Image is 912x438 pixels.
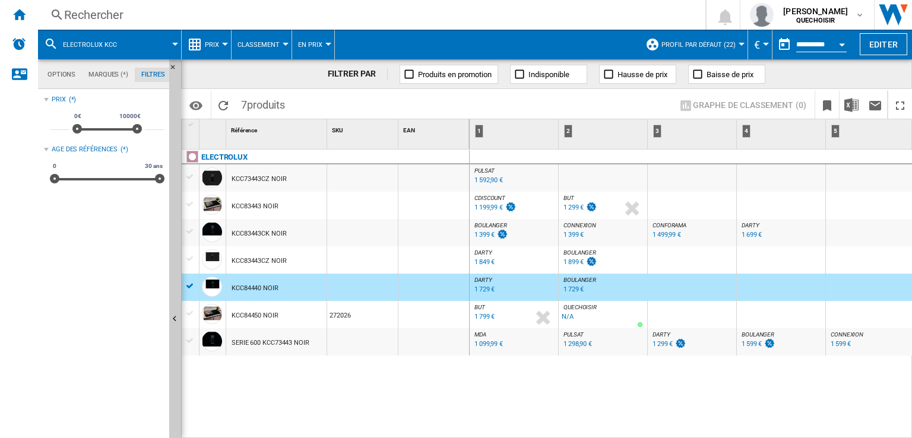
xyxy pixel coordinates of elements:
div: 1 729 € [474,285,495,293]
md-tab-item: Marques (*) [82,68,135,82]
span: 7 [235,91,291,116]
button: Options [184,94,208,116]
div: electrolux KCC [44,30,175,59]
md-tab-item: Filtres [135,68,172,82]
img: alerts-logo.svg [12,37,26,51]
div: Cliquez pour filtrer sur cette marque [201,150,248,164]
button: Editer [860,33,907,55]
button: Classement [237,30,286,59]
span: En Prix [298,41,322,49]
img: promotionV3.png [496,229,508,239]
div: 1 899 € [563,258,584,266]
div: KCC73443CZ NOIR [232,166,287,193]
div: DARTY 1 729 € [472,277,556,304]
div: Profil par défaut (22) [645,30,742,59]
md-tab-item: Options [41,68,82,82]
span: Profil par défaut (22) [661,41,736,49]
span: CONFORAMA [653,222,686,228]
div: Mise à jour : lundi 25 août 2025 22:00 [562,229,584,241]
div: DARTY 1 699 € [739,222,823,249]
div: 1 849 € [474,258,495,266]
span: 0€ [72,112,83,121]
button: Créer un favoris [815,91,839,119]
span: Produits en promotion [418,70,492,79]
div: 1 729 € [563,285,584,293]
span: Prix [205,41,219,49]
div: SKU Sort None [330,119,398,138]
div: Prix [188,30,225,59]
div: Mise à jour : mardi 26 août 2025 01:35 [473,256,495,268]
span: Hausse de prix [617,70,667,79]
span: CDISCOUNT [474,195,505,201]
div: BOULANGER 1 899 € [561,249,645,277]
button: md-calendar [772,33,796,56]
div: Sort None [401,119,469,138]
div: N/A [562,311,574,323]
span: PULSAT [563,331,583,338]
div: BOULANGER 1 599 € [739,331,823,358]
div: 4 [739,119,825,149]
div: 1 299 € [653,340,673,348]
div: Prix [52,95,66,104]
button: € [754,30,766,59]
button: Recharger [211,91,235,119]
button: Graphe de classement (0) [675,94,810,116]
span: 30 ans [143,161,164,171]
button: Plein écran [888,91,912,119]
b: QUECHOISIR [796,17,835,24]
div: MDA 1 099,99 € [472,331,556,358]
button: En Prix [298,30,328,59]
div: EAN Sort None [401,119,469,138]
div: Mise à jour : lundi 25 août 2025 15:23 [562,256,597,268]
div: Mise à jour : mardi 26 août 2025 00:19 [740,338,775,350]
span: CONNEXION [563,222,596,228]
div: Sort None [229,119,327,138]
div: 1 399 € [563,231,584,239]
div: Mise à jour : lundi 25 août 2025 22:00 [829,338,851,350]
button: Produits en promotion [400,65,498,84]
span: produits [247,99,285,111]
div: Age des références [52,145,118,154]
span: SKU [332,127,343,134]
div: Mise à jour : mardi 26 août 2025 00:19 [473,229,508,241]
span: BUT [474,304,485,310]
img: profile.jpg [750,3,774,27]
div: 1 499,99 € [653,231,681,239]
div: 1 [475,125,483,138]
div: 4 [742,125,750,138]
div: 2 [561,119,647,149]
div: 5 [831,125,840,138]
span: DARTY [474,277,492,283]
button: Profil par défaut (22) [661,30,742,59]
div: Mise à jour : mardi 26 août 2025 04:23 [562,202,597,214]
div: Référence Sort None [229,119,327,138]
div: 1 599 € [742,340,762,348]
button: Hausse de prix [599,65,676,84]
span: BUT [563,195,574,201]
span: PULSAT [474,167,494,174]
div: 3 [650,119,736,149]
div: BOULANGER 1 399 € [472,222,556,249]
div: 1 592,90 € [474,176,503,184]
div: CONNEXION 1 399 € [561,222,645,249]
button: Prix [205,30,225,59]
img: promotionV3.png [764,338,775,348]
div: Mise à jour : mardi 26 août 2025 00:57 [562,284,584,296]
div: FILTRER PAR [328,68,388,80]
div: 1 099,99 € [474,340,503,348]
md-menu: Currency [748,30,772,59]
div: 1 199,99 € [474,204,503,211]
div: Sort None [202,119,226,138]
span: BOULANGER [474,222,507,228]
div: BOULANGER 1 729 € [561,277,645,304]
div: Mise à jour : mardi 26 août 2025 07:01 [562,338,592,350]
img: excel-24x24.png [844,98,859,112]
div: KCC84440 NOIR [232,275,278,302]
span: BOULANGER [563,277,596,283]
button: Envoyer ce rapport par email [863,91,887,119]
span: Indisponible [528,70,569,79]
